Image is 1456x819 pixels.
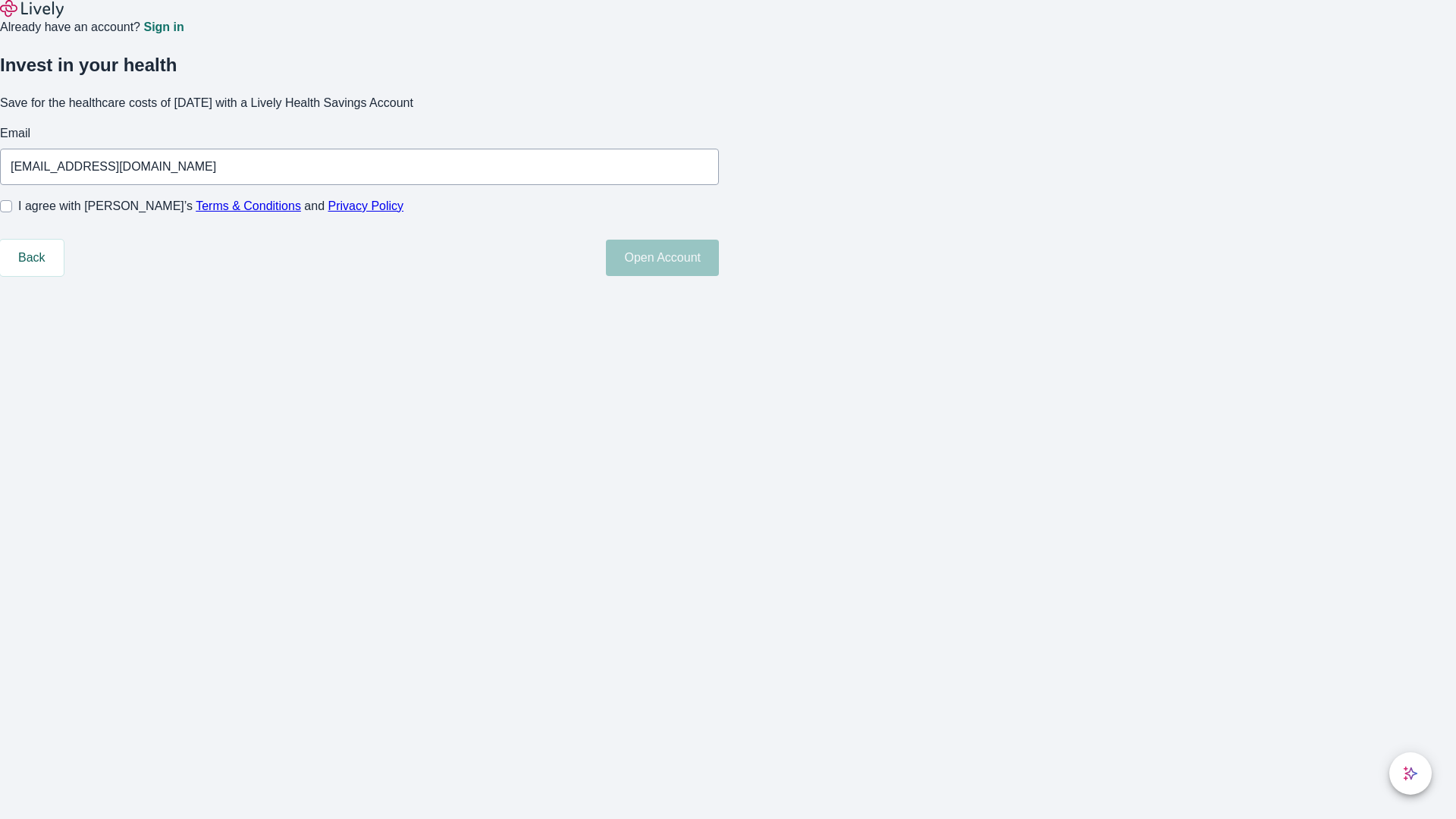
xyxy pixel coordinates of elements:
span: I agree with [PERSON_NAME]’s and [18,197,403,215]
a: Privacy Policy [328,199,404,212]
a: Terms & Conditions [196,199,301,212]
svg: Lively AI Assistant [1403,766,1418,781]
a: Sign in [143,21,184,33]
button: chat [1389,752,1432,795]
